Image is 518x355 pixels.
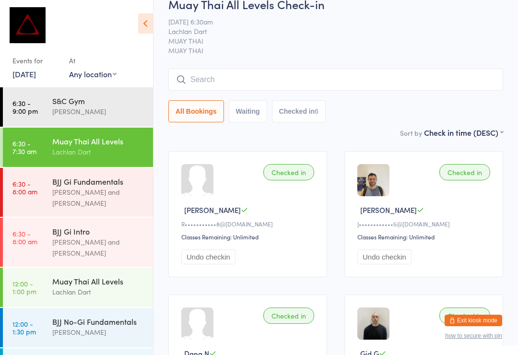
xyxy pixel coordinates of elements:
[10,7,46,43] img: Dominance MMA Abbotsford
[52,136,145,146] div: Muay Thai All Levels
[357,308,389,340] img: image1753043234.png
[168,17,488,26] span: [DATE] 6:30am
[12,99,38,115] time: 6:30 - 9:00 pm
[439,164,490,180] div: Checked in
[168,69,503,91] input: Search
[400,128,422,138] label: Sort by
[52,146,145,157] div: Lachlan Dart
[3,268,153,307] a: 12:00 -1:00 pmMuay Thai All LevelsLachlan Dart
[357,233,493,241] div: Classes Remaining: Unlimited
[12,320,36,335] time: 12:00 - 1:30 pm
[272,100,326,122] button: Checked in6
[52,106,145,117] div: [PERSON_NAME]
[439,308,490,324] div: Checked in
[12,280,36,295] time: 12:00 - 1:00 pm
[52,286,145,297] div: Lachlan Dart
[357,249,412,264] button: Undo checkin
[12,140,36,155] time: 6:30 - 7:30 am
[357,164,389,196] img: image1724667885.png
[12,230,37,245] time: 6:30 - 8:00 am
[445,315,502,326] button: Exit kiosk mode
[69,53,117,69] div: At
[12,69,36,79] a: [DATE]
[168,26,488,36] span: Lachlan Dart
[52,237,145,259] div: [PERSON_NAME] and [PERSON_NAME]
[360,205,417,215] span: [PERSON_NAME]
[3,308,153,347] a: 12:00 -1:30 pmBJJ No-Gi Fundamentals[PERSON_NAME]
[229,100,267,122] button: Waiting
[168,46,503,55] span: MUAY THAI
[52,226,145,237] div: BJJ Gi Intro
[357,220,493,228] div: J••••••••••••5@[DOMAIN_NAME]
[424,127,503,138] div: Check in time (DESC)
[3,168,153,217] a: 6:30 -8:00 amBJJ Gi Fundamentals[PERSON_NAME] and [PERSON_NAME]
[168,100,224,122] button: All Bookings
[52,95,145,106] div: S&C Gym
[52,176,145,187] div: BJJ Gi Fundamentals
[3,128,153,167] a: 6:30 -7:30 amMuay Thai All LevelsLachlan Dart
[181,233,317,241] div: Classes Remaining: Unlimited
[52,327,145,338] div: [PERSON_NAME]
[12,180,37,195] time: 6:30 - 8:00 am
[12,53,59,69] div: Events for
[263,308,314,324] div: Checked in
[184,205,241,215] span: [PERSON_NAME]
[52,187,145,209] div: [PERSON_NAME] and [PERSON_NAME]
[445,332,502,339] button: how to secure with pin
[3,218,153,267] a: 6:30 -8:00 amBJJ Gi Intro[PERSON_NAME] and [PERSON_NAME]
[315,107,318,115] div: 6
[52,316,145,327] div: BJJ No-Gi Fundamentals
[69,69,117,79] div: Any location
[52,276,145,286] div: Muay Thai All Levels
[181,220,317,228] div: R•••••••••••8@[DOMAIN_NAME]
[168,36,488,46] span: MUAY THAI
[263,164,314,180] div: Checked in
[3,87,153,127] a: 6:30 -9:00 pmS&C Gym[PERSON_NAME]
[181,249,235,264] button: Undo checkin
